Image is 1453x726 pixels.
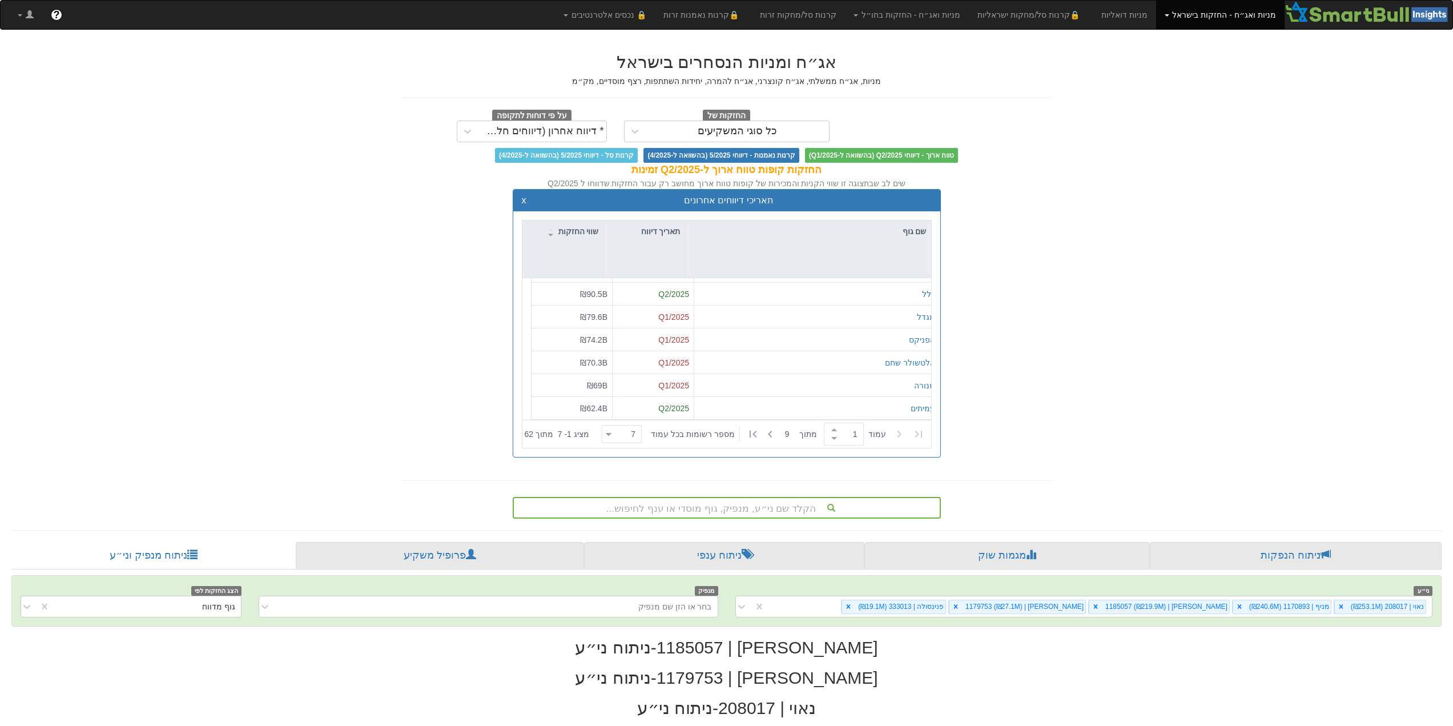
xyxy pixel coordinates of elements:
div: החזקות קופות טווח ארוך ל-Q2/2025 זמינות [401,163,1052,178]
div: גוף מדווח [202,601,235,612]
button: עמיתים [911,403,935,414]
a: מניות דואליות [1093,1,1156,29]
a: קרנות סל/מחקות זרות [751,1,845,29]
h2: אג״ח ומניות הנסחרים בישראל [401,53,1052,71]
h2: [PERSON_NAME] | 1185057 - ניתוח ני״ע [11,638,1442,657]
span: הצג החזקות לפי [191,586,242,596]
div: ₪62.4B [536,403,607,414]
div: * דיווח אחרון (דיווחים חלקיים) [481,126,604,137]
div: נאוי | 208017 (₪253.1M) [1347,600,1426,613]
div: מניף | 1170893 (₪240.6M) [1246,600,1331,613]
button: x [522,195,526,206]
a: 🔒 נכסים אלטרנטיבים [555,1,655,29]
span: ‏מספר רשומות בכל עמוד [651,428,735,440]
a: פרופיל משקיע [296,542,583,569]
div: ‏ מתוך [597,422,929,447]
span: החזקות של [703,110,751,122]
a: ניתוח ענפי [584,542,864,569]
div: ₪90.5B [536,288,607,300]
div: שם גוף [686,220,931,242]
a: ניתוח הנפקות [1150,542,1442,569]
a: 🔒קרנות נאמנות זרות [655,1,752,29]
span: ‏עמוד [868,428,886,440]
h2: [PERSON_NAME] | 1179753 - ניתוח ני״ע [11,668,1442,687]
div: כל סוגי המשקיעים [698,126,777,137]
span: ני״ע [1414,586,1432,596]
a: ? [42,1,71,29]
div: תאריך דיווח [604,220,685,242]
a: מגמות שוק [864,542,1149,569]
span: טווח ארוך - דיווחי Q2/2025 (בהשוואה ל-Q1/2025) [805,148,958,163]
button: מגדל [917,311,935,323]
div: [PERSON_NAME] | 1185057 (₪219.9M) [1102,600,1229,613]
span: 9 [785,428,799,440]
div: הקלד שם ני״ע, מנפיק, גוף מוסדי או ענף לחיפוש... [514,498,940,518]
div: פנינסולה | 333013 (₪19.1M) [855,600,945,613]
a: מניות ואג״ח - החזקות בישראל [1156,1,1285,29]
div: ₪79.6B [536,311,607,323]
button: כלל [922,288,935,300]
div: ₪70.3B [536,357,607,368]
div: Q1/2025 [617,311,689,323]
button: הפניקס [909,334,935,346]
div: ₪74.2B [536,334,607,346]
div: Q1/2025 [617,380,689,391]
button: אלטשולר שחם [885,357,935,368]
div: שים לב שבתצוגה זו שווי הקניות והמכירות של קופות טווח ארוך מחושב רק עבור החזקות שדווחו ל Q2/2025 [401,178,1052,189]
a: מניות ואג״ח - החזקות בחו״ל [845,1,969,29]
div: Q1/2025 [617,357,689,368]
span: מנפיק [695,586,718,596]
h2: נאוי | 208017 - ניתוח ני״ע [11,699,1442,717]
div: ₪69B [536,380,607,391]
img: Smartbull [1285,1,1452,23]
h5: מניות, אג״ח ממשלתי, אג״ח קונצרני, אג״ח להמרה, יחידות השתתפות, רצף מוסדיים, מק״מ [401,77,1052,86]
div: ‏מציג 1 - 7 ‏ מתוך 62 [525,422,589,447]
div: [PERSON_NAME] | 1179753 (₪27.1M) [962,600,1085,613]
button: מנורה [914,380,935,391]
a: ניתוח מנפיק וני״ע [11,542,296,569]
span: קרנות נאמנות - דיווחי 5/2025 (בהשוואה ל-4/2025) [643,148,799,163]
div: בחר או הזן שם מנפיק [638,601,712,612]
div: Q2/2025 [617,403,689,414]
span: תאריכי דיווחים אחרונים [684,195,774,205]
span: קרנות סל - דיווחי 5/2025 (בהשוואה ל-4/2025) [495,148,638,163]
div: Q1/2025 [617,334,689,346]
div: Q2/2025 [617,288,689,300]
span: על פי דוחות לתקופה [492,110,571,122]
span: ? [53,9,59,21]
div: שווי החזקות [522,220,603,242]
a: 🔒קרנות סל/מחקות ישראליות [969,1,1092,29]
